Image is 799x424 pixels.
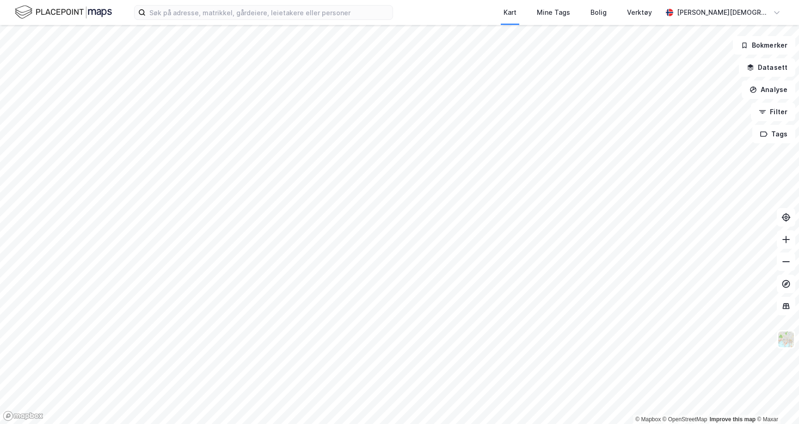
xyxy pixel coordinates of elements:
[627,7,652,18] div: Verktøy
[753,380,799,424] div: Kontrollprogram for chat
[504,7,516,18] div: Kart
[677,7,769,18] div: [PERSON_NAME][DEMOGRAPHIC_DATA]
[15,4,112,20] img: logo.f888ab2527a4732fd821a326f86c7f29.svg
[753,380,799,424] iframe: Chat Widget
[590,7,607,18] div: Bolig
[146,6,393,19] input: Søk på adresse, matrikkel, gårdeiere, leietakere eller personer
[537,7,570,18] div: Mine Tags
